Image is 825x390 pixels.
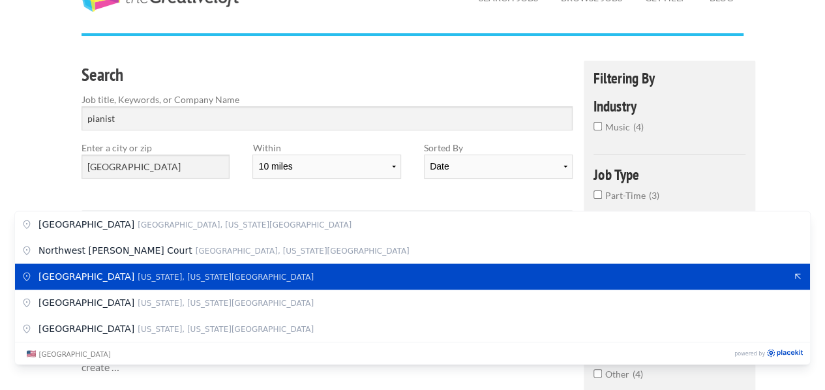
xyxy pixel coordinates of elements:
[196,247,410,256] span: [GEOGRAPHIC_DATA], [US_STATE][GEOGRAPHIC_DATA]
[27,346,108,360] label: Change country
[605,190,649,201] span: Part-Time
[138,273,314,282] span: [US_STATE], [US_STATE][GEOGRAPHIC_DATA]
[82,93,573,106] label: Job title, Keywords, or Company Name
[38,323,134,334] span: [GEOGRAPHIC_DATA]
[38,271,134,282] span: [GEOGRAPHIC_DATA]
[82,106,573,130] input: Search
[38,219,134,230] span: [GEOGRAPHIC_DATA]
[424,141,572,155] label: Sorted By
[605,368,633,380] span: Other
[138,220,352,230] span: [GEOGRAPHIC_DATA], [US_STATE][GEOGRAPHIC_DATA]
[424,155,572,179] select: Sort results by
[38,350,110,357] span: [GEOGRAPHIC_DATA]
[633,121,644,132] span: 4
[15,211,810,342] div: Address suggestions
[138,325,314,334] span: [US_STATE], [US_STATE][GEOGRAPHIC_DATA]
[138,299,314,308] span: [US_STATE], [US_STATE][GEOGRAPHIC_DATA]
[593,98,745,113] h4: Industry
[82,63,573,87] h3: Search
[593,122,602,130] input: music4
[605,121,633,132] span: music
[633,368,643,380] span: 4
[82,141,230,155] label: Enter a city or zip
[766,348,803,359] a: PlaceKit.io
[593,369,602,378] input: Other4
[593,190,602,199] input: Part-Time3
[649,190,659,201] span: 3
[38,245,192,256] span: Northwest [PERSON_NAME] Court
[792,271,803,282] button: Apply suggestion
[734,348,765,359] span: Powered by
[593,70,745,85] h4: Filtering By
[593,167,745,182] h4: Job Type
[252,141,400,155] label: Within
[38,297,134,308] span: [GEOGRAPHIC_DATA]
